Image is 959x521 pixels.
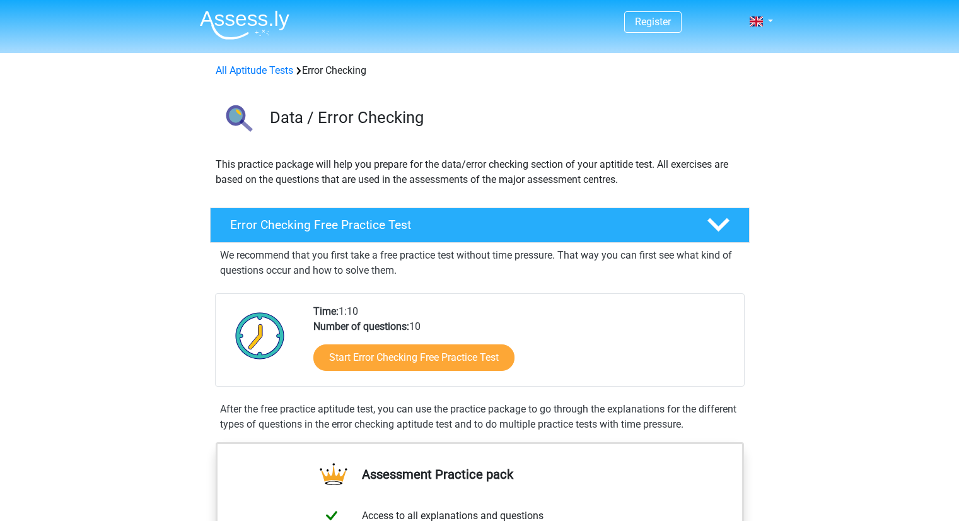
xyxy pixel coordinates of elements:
[270,108,740,127] h3: Data / Error Checking
[205,208,755,243] a: Error Checking Free Practice Test
[313,320,409,332] b: Number of questions:
[304,304,743,386] div: 1:10 10
[228,304,292,367] img: Clock
[313,344,514,371] a: Start Error Checking Free Practice Test
[230,218,687,232] h4: Error Checking Free Practice Test
[313,305,339,317] b: Time:
[211,63,749,78] div: Error Checking
[220,248,740,278] p: We recommend that you first take a free practice test without time pressure. That way you can fir...
[211,93,264,147] img: error checking
[200,10,289,40] img: Assessly
[216,157,744,187] p: This practice package will help you prepare for the data/error checking section of your aptitide ...
[216,64,293,76] a: All Aptitude Tests
[635,16,671,28] a: Register
[215,402,745,432] div: After the free practice aptitude test, you can use the practice package to go through the explana...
